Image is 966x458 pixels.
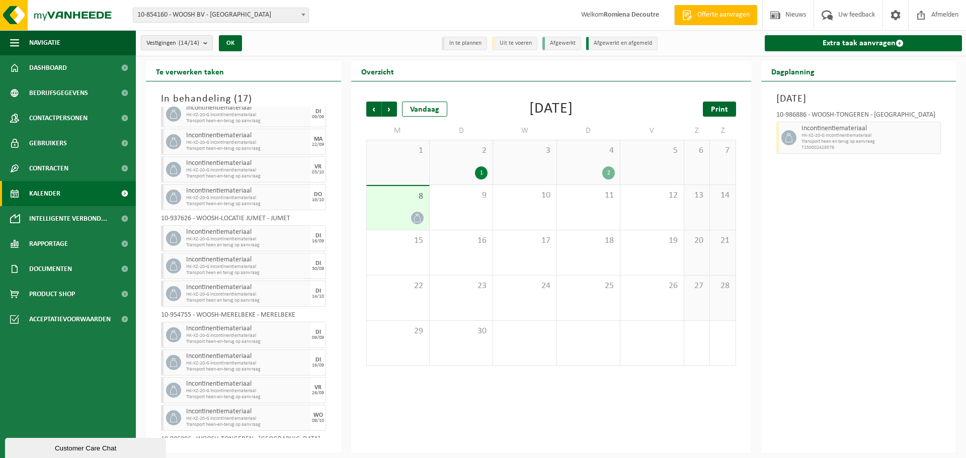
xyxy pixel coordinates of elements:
td: D [557,122,620,140]
div: 16/09 [312,363,324,368]
button: OK [219,35,242,51]
h2: Dagplanning [761,61,825,81]
span: 3 [498,145,551,156]
td: Z [710,122,736,140]
div: 09/09 [312,115,324,120]
span: T250002429578 [801,145,938,151]
span: Incontinentiemateriaal [186,408,308,416]
div: 16/09 [312,239,324,244]
div: VR [314,164,321,170]
span: HK-XZ-20-G incontinentiemateriaal [801,133,938,139]
a: Print [703,102,736,117]
div: WO [313,412,323,418]
span: HK-XZ-20-G incontinentiemateriaal [186,292,308,298]
div: 16/10 [312,198,324,203]
div: 30/09 [312,266,324,271]
h2: Overzicht [351,61,404,81]
span: 6 [689,145,704,156]
li: Afgewerkt [542,37,581,50]
span: Contracten [29,156,68,181]
span: 9 [435,190,488,201]
div: 1 [475,166,488,179]
span: Transport heen-en-terug op aanvraag [186,146,308,152]
div: DI [315,109,321,115]
span: 18 [562,235,615,246]
li: In te plannen [442,37,487,50]
h2: Te verwerken taken [146,61,234,81]
span: 17 [237,94,249,104]
span: Vestigingen [146,36,199,51]
span: HK-XZ-20-G incontinentiemateriaal [186,416,308,422]
span: Product Shop [29,282,75,307]
div: 26/09 [312,391,324,396]
span: HK-XZ-20-G incontinentiemateriaal [186,112,308,118]
span: Incontinentiemateriaal [186,132,308,140]
span: 21 [715,235,730,246]
li: Uit te voeren [492,37,537,50]
span: Incontinentiemateriaal [186,284,308,292]
span: Incontinentiemateriaal [186,256,308,264]
span: Acceptatievoorwaarden [29,307,111,332]
td: D [430,122,493,140]
td: Z [684,122,710,140]
span: Rapportage [29,231,68,256]
span: 8 [372,191,424,202]
div: Vandaag [402,102,447,117]
span: 14 [715,190,730,201]
span: Incontinentiemateriaal [801,125,938,133]
span: 22 [372,281,424,292]
span: Incontinentiemateriaal [186,380,308,388]
span: Offerte aanvragen [695,10,752,20]
div: 03/10 [312,170,324,175]
div: 10-954755 - WOOSH-MERELBEKE - MERELBEKE [161,312,326,322]
div: 08/10 [312,418,324,423]
h3: In behandeling ( ) [161,91,326,107]
span: Vorige [366,102,381,117]
div: DO [314,192,322,198]
li: Afgewerkt en afgemeld [586,37,658,50]
div: VR [314,385,321,391]
span: 10 [498,190,551,201]
span: HK-XZ-20-G incontinentiemateriaal [186,388,308,394]
div: 10-986886 - WOOSH-TONGEREN - [GEOGRAPHIC_DATA] [776,112,941,122]
iframe: chat widget [5,436,168,458]
div: DI [315,233,321,239]
span: Contactpersonen [29,106,88,131]
div: DI [315,329,321,335]
span: Transport heen en terug op aanvraag [186,270,308,276]
button: Vestigingen(14/14) [141,35,213,50]
span: 25 [562,281,615,292]
span: 29 [372,326,424,337]
span: 11 [562,190,615,201]
span: HK-XZ-20-G incontinentiemateriaal [186,236,308,242]
h3: [DATE] [776,91,941,107]
span: 5 [625,145,678,156]
div: DI [315,260,321,266]
div: MA [314,136,323,142]
span: HK-XZ-20-G incontinentiemateriaal [186,195,308,201]
span: HK-XZ-20-G incontinentiemateriaal [186,360,308,367]
span: 16 [435,235,488,246]
span: 30 [435,326,488,337]
span: 28 [715,281,730,292]
span: HK-XZ-20-G incontinentiemateriaal [186,264,308,270]
span: 1 [372,145,424,156]
span: 15 [372,235,424,246]
div: 09/09 [312,335,324,340]
span: Incontinentiemateriaal [186,187,308,195]
span: 10-854160 - WOOSH BV - GENT [133,8,308,22]
span: 2 [435,145,488,156]
count: (14/14) [179,40,199,46]
td: W [493,122,556,140]
a: Offerte aanvragen [674,5,757,25]
span: Navigatie [29,30,60,55]
span: Print [711,106,728,114]
span: HK-XZ-20-G incontinentiemateriaal [186,167,308,173]
span: 20 [689,235,704,246]
span: 4 [562,145,615,156]
span: HK-XZ-20-G incontinentiemateriaal [186,140,308,146]
span: Documenten [29,256,72,282]
span: 17 [498,235,551,246]
span: Incontinentiemateriaal [186,352,308,360]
